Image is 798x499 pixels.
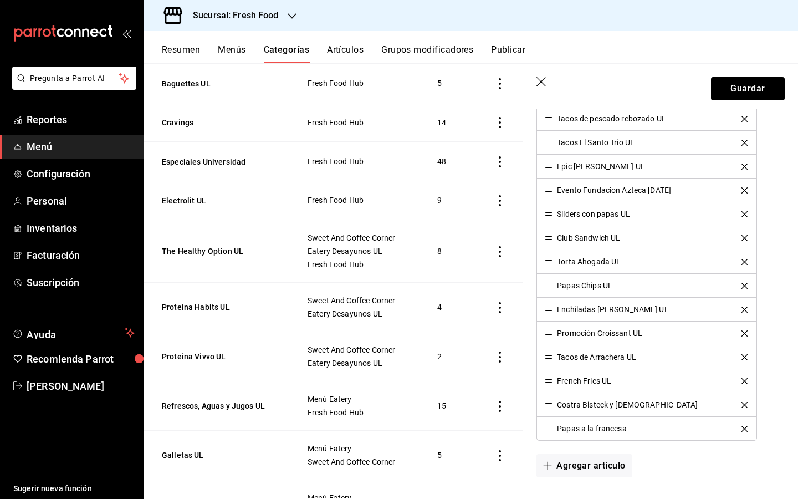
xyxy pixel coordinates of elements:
[308,395,410,403] span: Menú Eatery
[27,221,135,236] span: Inventarios
[494,450,505,461] button: actions
[734,402,755,408] button: delete
[162,78,273,89] button: Baguettes UL
[494,117,505,128] button: actions
[557,186,671,194] div: Evento Fundacion Azteca [DATE]
[162,450,273,461] button: Galletas UL
[162,195,273,206] button: Electrolit UL
[424,220,475,282] td: 8
[734,307,755,313] button: delete
[734,354,755,360] button: delete
[13,483,135,495] span: Sugerir nueva función
[264,44,310,63] button: Categorías
[162,302,273,313] button: Proteina Habits UL
[162,156,273,167] button: Especiales Universidad
[494,401,505,412] button: actions
[734,259,755,265] button: delete
[308,157,410,165] span: Fresh Food Hub
[27,275,135,290] span: Suscripción
[218,44,245,63] button: Menús
[308,346,410,354] span: Sweet And Coffee Corner
[308,79,410,87] span: Fresh Food Hub
[557,329,642,337] div: Promoción Croissant UL
[424,332,475,381] td: 2
[494,302,505,313] button: actions
[557,353,636,361] div: Tacos de Arrachera UL
[494,246,505,257] button: actions
[162,246,273,257] button: The Healthy Option UL
[308,445,410,452] span: Menú Eatery
[424,381,475,430] td: 15
[734,283,755,289] button: delete
[122,29,131,38] button: open_drawer_menu
[734,140,755,146] button: delete
[424,142,475,181] td: 48
[424,181,475,220] td: 9
[27,194,135,208] span: Personal
[27,248,135,263] span: Facturación
[162,117,273,128] button: Cravings
[557,305,669,313] div: Enchiladas [PERSON_NAME] UL
[27,352,135,366] span: Recomienda Parrot
[308,119,410,126] span: Fresh Food Hub
[557,377,611,385] div: French Fries UL
[557,282,612,289] div: Papas Chips UL
[162,44,200,63] button: Resumen
[557,425,627,432] div: Papas a la francesa
[557,401,698,409] div: Costra Bisteck y [DEMOGRAPHIC_DATA]
[424,282,475,332] td: 4
[327,44,364,63] button: Artículos
[424,103,475,141] td: 14
[308,297,410,304] span: Sweet And Coffee Corner
[308,458,410,466] span: Sweet And Coffee Corner
[162,351,273,362] button: Proteina Vivvo UL
[557,210,630,218] div: Sliders con papas UL
[557,234,620,242] div: Club Sandwich UL
[424,64,475,103] td: 5
[711,77,785,100] button: Guardar
[308,247,410,255] span: Eatery Desayunos UL
[162,44,798,63] div: navigation tabs
[308,359,410,367] span: Eatery Desayunos UL
[557,115,666,123] div: Tacos de pescado rebozado UL
[162,400,273,411] button: Refrescos, Aguas y Jugos UL
[308,261,410,268] span: Fresh Food Hub
[557,139,635,146] div: Tacos El Santo Trio UL
[734,116,755,122] button: delete
[27,379,135,394] span: [PERSON_NAME]
[8,80,136,92] a: Pregunta a Parrot AI
[557,162,645,170] div: Epic [PERSON_NAME] UL
[494,352,505,363] button: actions
[734,187,755,194] button: delete
[308,310,410,318] span: Eatery Desayunos UL
[308,196,410,204] span: Fresh Food Hub
[494,156,505,167] button: actions
[536,454,632,477] button: Agregar artículo
[424,430,475,480] td: 5
[494,78,505,89] button: actions
[27,166,135,181] span: Configuración
[27,326,120,339] span: Ayuda
[12,67,136,90] button: Pregunta a Parrot AI
[381,44,473,63] button: Grupos modificadores
[734,235,755,241] button: delete
[27,112,135,127] span: Reportes
[734,164,755,170] button: delete
[491,44,525,63] button: Publicar
[557,258,621,266] div: Torta Ahogada UL
[27,139,135,154] span: Menú
[308,234,410,242] span: Sweet And Coffee Corner
[734,211,755,217] button: delete
[734,426,755,432] button: delete
[30,73,119,84] span: Pregunta a Parrot AI
[184,9,279,22] h3: Sucursal: Fresh Food
[494,195,505,206] button: actions
[734,378,755,384] button: delete
[734,330,755,337] button: delete
[308,409,410,416] span: Fresh Food Hub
